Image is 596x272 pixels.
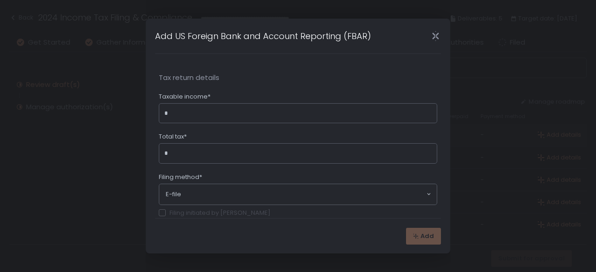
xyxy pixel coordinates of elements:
input: Search for option [181,190,426,199]
div: Search for option [159,184,437,205]
span: Tax return details [159,73,437,83]
div: Close [420,31,450,41]
span: Total tax* [159,133,187,141]
span: Taxable income* [159,93,210,101]
span: Filing method* [159,173,202,181]
span: E-file [166,190,181,199]
h1: Add US Foreign Bank and Account Reporting (FBAR) [155,30,371,42]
